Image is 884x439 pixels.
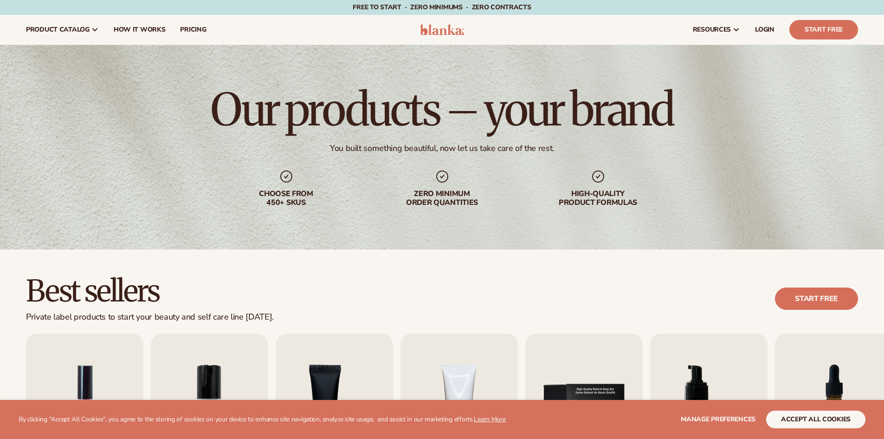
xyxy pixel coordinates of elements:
div: You built something beautiful, now let us take care of the rest. [330,143,554,154]
div: Zero minimum order quantities [383,190,502,207]
a: product catalog [19,15,106,45]
span: product catalog [26,26,90,33]
button: accept all cookies [766,411,865,428]
span: Manage preferences [681,415,755,424]
span: resources [693,26,731,33]
div: Private label products to start your beauty and self care line [DATE]. [26,312,274,322]
h1: Our products – your brand [211,87,673,132]
div: Choose from 450+ Skus [227,190,346,207]
a: resources [685,15,748,45]
span: pricing [180,26,206,33]
span: LOGIN [755,26,774,33]
div: High-quality product formulas [539,190,658,207]
a: LOGIN [748,15,782,45]
span: How It Works [114,26,166,33]
button: Manage preferences [681,411,755,428]
img: logo [420,24,464,35]
a: Start Free [789,20,858,39]
h2: Best sellers [26,275,274,307]
p: By clicking "Accept All Cookies", you agree to the storing of cookies on your device to enhance s... [19,416,506,424]
a: How It Works [106,15,173,45]
a: Start free [775,288,858,310]
a: pricing [173,15,213,45]
a: Learn More [474,415,505,424]
span: Free to start · ZERO minimums · ZERO contracts [353,3,531,12]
